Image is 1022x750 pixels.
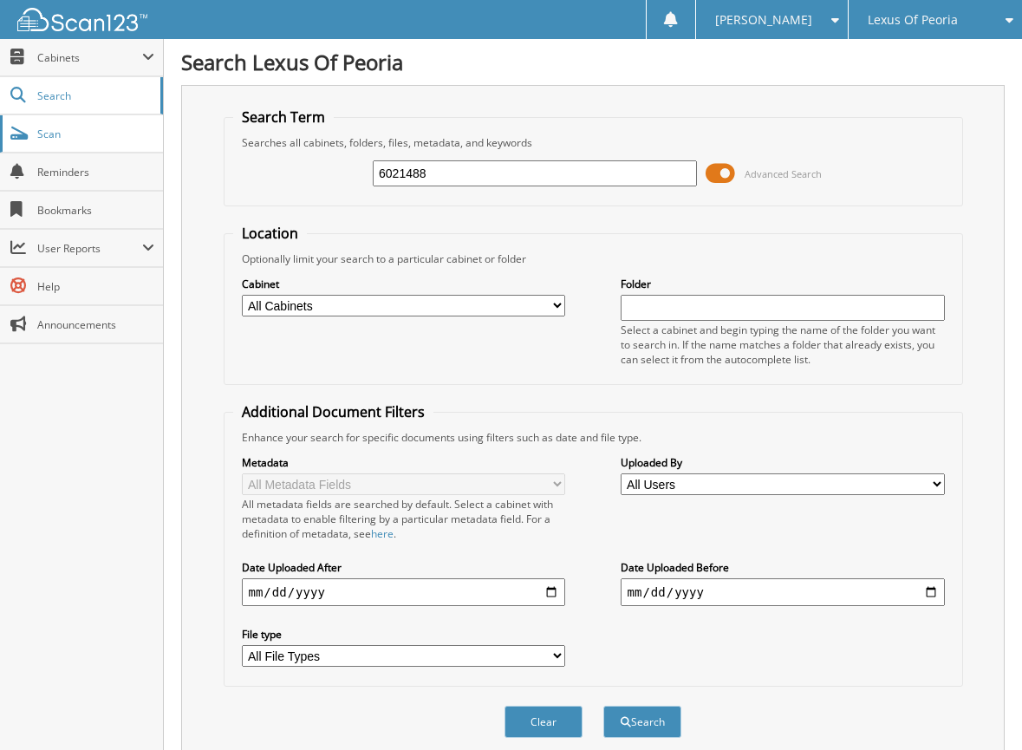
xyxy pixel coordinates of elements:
button: Clear [504,706,583,738]
span: Search [37,88,152,103]
label: Date Uploaded Before [621,560,945,575]
label: Uploaded By [621,455,945,470]
span: User Reports [37,241,142,256]
iframe: Chat Widget [935,667,1022,750]
label: Metadata [242,455,566,470]
span: Advanced Search [745,167,822,180]
a: here [371,526,394,541]
label: File type [242,627,566,642]
div: All metadata fields are searched by default. Select a cabinet with metadata to enable filtering b... [242,497,566,541]
button: Search [603,706,681,738]
label: Date Uploaded After [242,560,566,575]
label: Cabinet [242,277,566,291]
span: Bookmarks [37,203,154,218]
div: Enhance your search for specific documents using filters such as date and file type. [233,430,954,445]
input: end [621,578,945,606]
h1: Search Lexus Of Peoria [181,48,1005,76]
label: Folder [621,277,945,291]
div: Searches all cabinets, folders, files, metadata, and keywords [233,135,954,150]
span: Lexus Of Peoria [868,15,958,25]
span: Announcements [37,317,154,332]
legend: Search Term [233,108,334,127]
div: Optionally limit your search to a particular cabinet or folder [233,251,954,266]
div: Select a cabinet and begin typing the name of the folder you want to search in. If the name match... [621,323,945,367]
span: Cabinets [37,50,142,65]
legend: Location [233,224,307,243]
span: Reminders [37,165,154,179]
span: Help [37,279,154,294]
input: start [242,578,566,606]
legend: Additional Document Filters [233,402,433,421]
img: scan123-logo-white.svg [17,8,147,31]
span: Scan [37,127,154,141]
span: [PERSON_NAME] [715,15,812,25]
